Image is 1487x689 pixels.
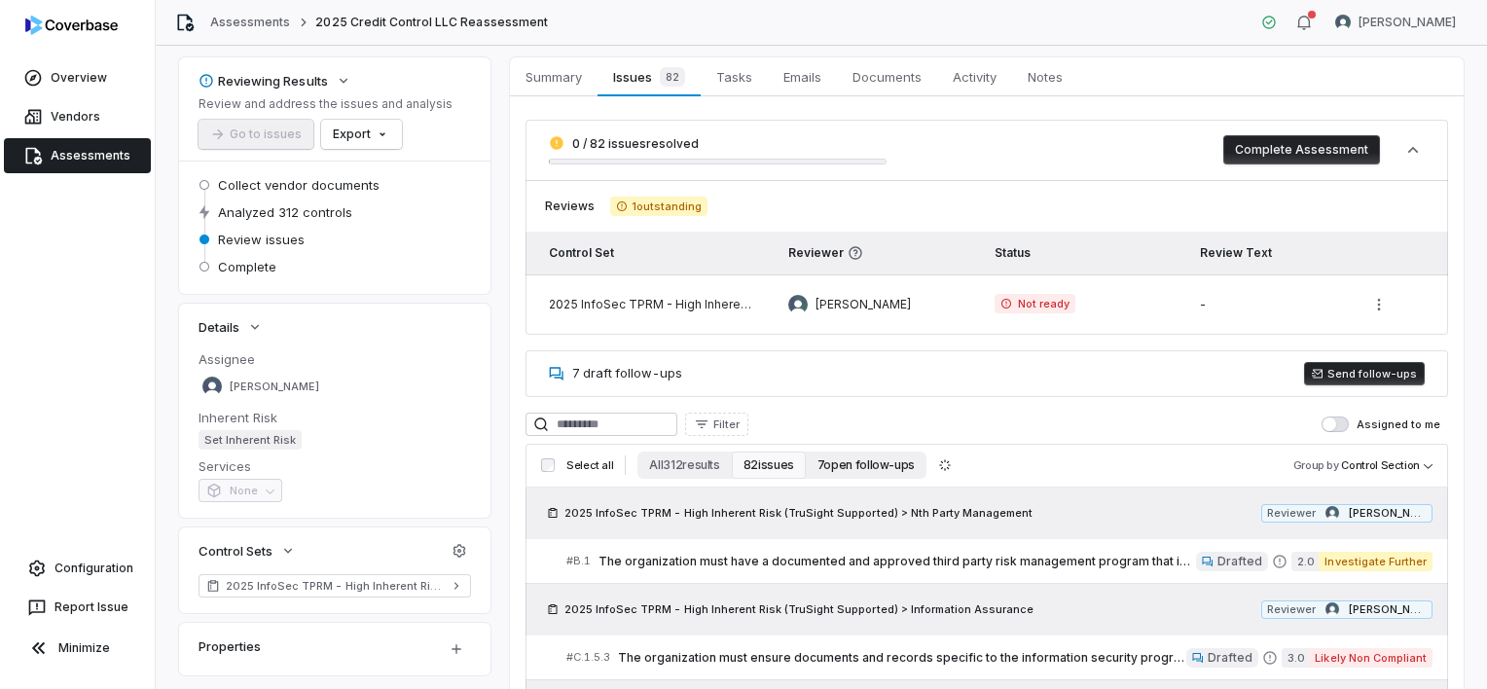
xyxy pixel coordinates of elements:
[1223,135,1380,164] button: Complete Assessment
[1322,417,1349,432] button: Assigned to me
[4,99,151,134] a: Vendors
[995,294,1075,313] span: Not ready
[199,350,471,368] dt: Assignee
[199,542,272,560] span: Control Sets
[1322,417,1440,432] label: Assigned to me
[8,629,147,668] button: Minimize
[788,295,808,314] img: Curtis Nohl avatar
[1293,458,1339,472] span: Group by
[210,15,290,30] a: Assessments
[193,63,357,98] button: Reviewing Results
[199,318,239,336] span: Details
[806,452,926,479] button: 7 open follow-ups
[566,635,1433,679] a: #C.1.5.3The organization must ensure documents and records specific to the information security p...
[788,245,963,261] span: Reviewer
[572,136,699,151] span: 0 / 82 issues resolved
[1324,8,1468,37] button: Curtis Nohl avatar[PERSON_NAME]
[1325,602,1339,616] img: Curtis Nohl avatar
[708,64,760,90] span: Tasks
[218,203,352,221] span: Analyzed 312 controls
[1349,602,1427,617] span: [PERSON_NAME]
[1309,648,1433,668] span: Likely Non Compliant
[945,64,1004,90] span: Activity
[1200,297,1333,312] div: -
[4,138,151,173] a: Assessments
[732,452,806,479] button: 82 issues
[1267,506,1316,521] span: Reviewer
[995,245,1031,260] span: Status
[199,457,471,475] dt: Services
[230,380,319,394] span: [PERSON_NAME]
[1200,245,1272,260] span: Review Text
[572,365,682,381] span: 7 draft follow-ups
[1325,506,1339,520] img: Curtis Nohl avatar
[199,574,471,598] a: 2025 InfoSec TPRM - High Inherent Risk (TruSight Supported)
[218,176,380,194] span: Collect vendor documents
[1304,362,1425,385] button: Send follow-ups
[218,231,305,248] span: Review issues
[598,554,1196,569] span: The organization must have a documented and approved third party risk management program that inc...
[218,258,276,275] span: Complete
[1349,506,1427,521] span: [PERSON_NAME]
[776,64,829,90] span: Emails
[1217,554,1262,569] span: Drafted
[193,533,302,568] button: Control Sets
[549,245,614,260] span: Control Set
[518,64,590,90] span: Summary
[564,601,1034,617] span: 2025 InfoSec TPRM - High Inherent Risk (TruSight Supported) > Information Assurance
[193,309,269,344] button: Details
[1335,15,1351,30] img: Curtis Nohl avatar
[25,16,118,35] img: logo-D7KZi-bG.svg
[315,15,547,30] span: 2025 Credit Control LLC Reassessment
[685,413,748,436] button: Filter
[1291,552,1319,571] span: 2.0
[321,120,402,149] button: Export
[566,650,610,665] span: # C.1.5.3
[660,67,685,87] span: 82
[1267,602,1316,617] span: Reviewer
[1319,552,1433,571] span: Investigate Further
[618,650,1186,666] span: The organization must ensure documents and records specific to the information security program i...
[1282,648,1309,668] span: 3.0
[199,409,471,426] dt: Inherent Risk
[226,578,444,594] span: 2025 InfoSec TPRM - High Inherent Risk (TruSight Supported)
[4,60,151,95] a: Overview
[8,590,147,625] button: Report Issue
[566,539,1433,583] a: #B.1The organization must have a documented and approved third party risk management program that...
[566,554,591,568] span: # B.1
[713,417,740,432] span: Filter
[549,297,757,312] div: 2025 InfoSec TPRM - High Inherent Risk (TruSight Supported)
[8,551,147,586] a: Configuration
[199,72,328,90] div: Reviewing Results
[637,452,731,479] button: All 312 results
[610,197,707,216] span: 1 outstanding
[566,458,613,473] span: Select all
[845,64,929,90] span: Documents
[202,377,222,396] img: Bridget Seagraves avatar
[816,297,911,312] span: [PERSON_NAME]
[545,199,595,214] span: Reviews
[1020,64,1070,90] span: Notes
[541,458,555,472] input: Select all
[1208,650,1252,666] span: Drafted
[1359,15,1456,30] span: [PERSON_NAME]
[564,505,1033,521] span: 2025 InfoSec TPRM - High Inherent Risk (TruSight Supported) > Nth Party Management
[199,430,302,450] span: Set Inherent Risk
[605,63,692,91] span: Issues
[199,96,453,112] p: Review and address the issues and analysis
